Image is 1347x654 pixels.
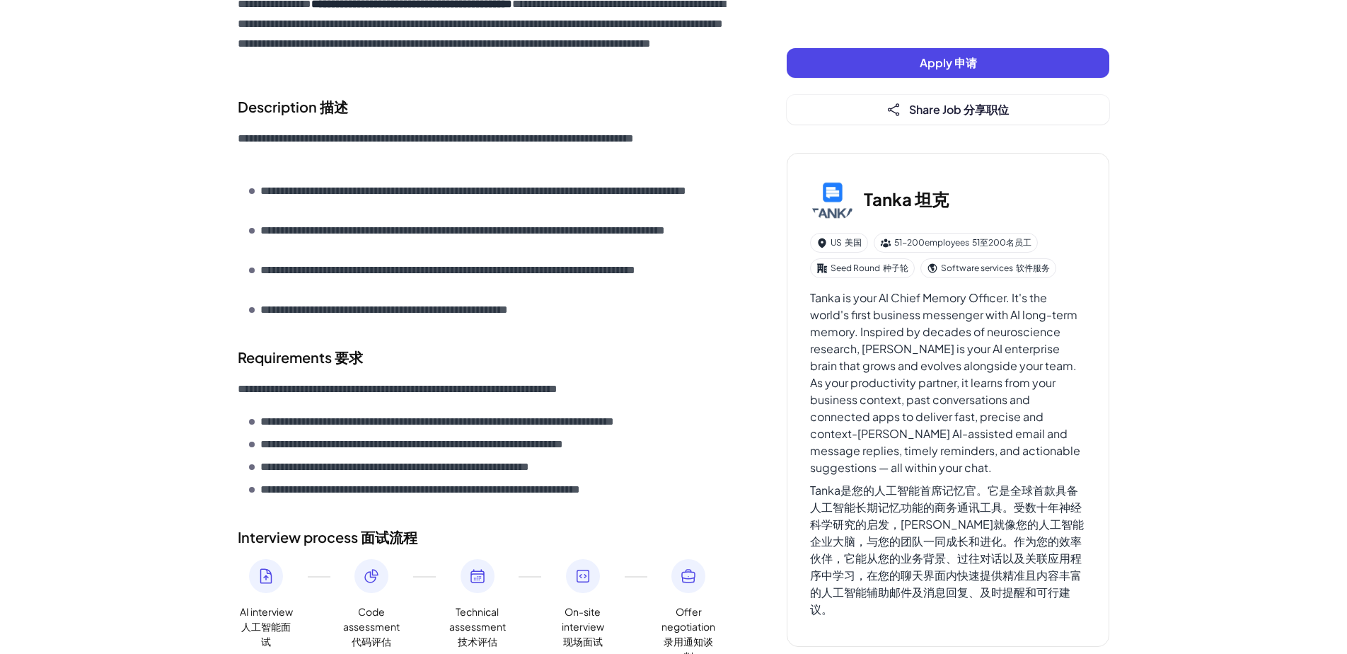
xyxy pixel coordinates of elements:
span: 分享职位 [964,102,1009,117]
span: 现场面试 [563,635,603,648]
span: 技术评估 [458,635,497,648]
span: 申请 [954,55,977,70]
span: 软件服务 [1016,263,1050,273]
span: 种子轮 [883,263,908,273]
div: Software services [920,258,1056,278]
button: Share Job 分享职位 [787,95,1109,125]
h2: Interview process [238,527,730,548]
span: 面试流程 [361,528,417,546]
span: Apply [920,55,977,70]
span: 51至200名员工 [972,237,1031,248]
div: US [810,233,868,253]
img: Ta [810,176,855,222]
div: Seed Round [810,258,915,278]
h2: Description [238,96,730,117]
span: Technical assessment [449,604,506,649]
span: On-site interview [555,604,611,649]
div: Tanka is your AI Chief Memory Officer. It's the world's first business messenger with AI long-ter... [810,289,1086,618]
span: 要求 [335,348,363,366]
span: 人工智能面试 [241,620,291,648]
h2: Requirements [238,347,730,368]
span: 代码评估 [352,635,391,648]
button: Apply 申请 [787,48,1109,78]
span: AI interview [238,604,294,649]
span: Code assessment [343,604,400,649]
span: Share Job [909,102,1009,117]
h3: Tanka [864,186,949,212]
span: Tanka是您的人工智能首席记忆官。它是全球首款具备人工智能长期记忆功能的商务通讯工具。受数十年神经科学研究的启发，[PERSON_NAME]就像您的人工智能企业大脑，与您的团队一同成长和进化。... [810,483,1084,616]
span: 美国 [845,237,862,248]
div: 51-200 employees [874,233,1038,253]
span: 描述 [320,98,348,115]
span: 坦克 [915,188,949,210]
